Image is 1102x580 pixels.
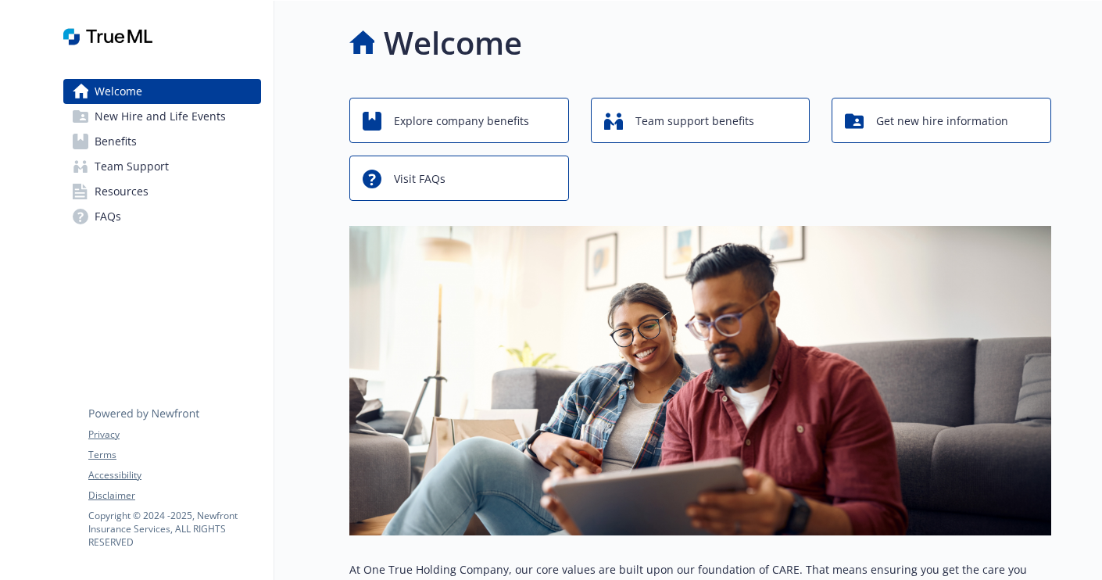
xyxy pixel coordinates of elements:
span: Team support benefits [635,106,754,136]
span: New Hire and Life Events [95,104,226,129]
span: Explore company benefits [394,106,529,136]
a: Team Support [63,154,261,179]
a: New Hire and Life Events [63,104,261,129]
span: Get new hire information [876,106,1008,136]
a: Privacy [88,428,260,442]
a: Benefits [63,129,261,154]
button: Get new hire information [832,98,1051,143]
p: Copyright © 2024 - 2025 , Newfront Insurance Services, ALL RIGHTS RESERVED [88,509,260,549]
span: Team Support [95,154,169,179]
a: Resources [63,179,261,204]
img: overview page banner [349,226,1051,535]
a: FAQs [63,204,261,229]
span: FAQs [95,204,121,229]
span: Visit FAQs [394,164,445,194]
a: Welcome [63,79,261,104]
span: Resources [95,179,148,204]
span: Welcome [95,79,142,104]
button: Explore company benefits [349,98,569,143]
a: Disclaimer [88,489,260,503]
a: Accessibility [88,468,260,482]
a: Terms [88,448,260,462]
button: Team support benefits [591,98,810,143]
button: Visit FAQs [349,156,569,201]
h1: Welcome [384,20,522,66]
span: Benefits [95,129,137,154]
